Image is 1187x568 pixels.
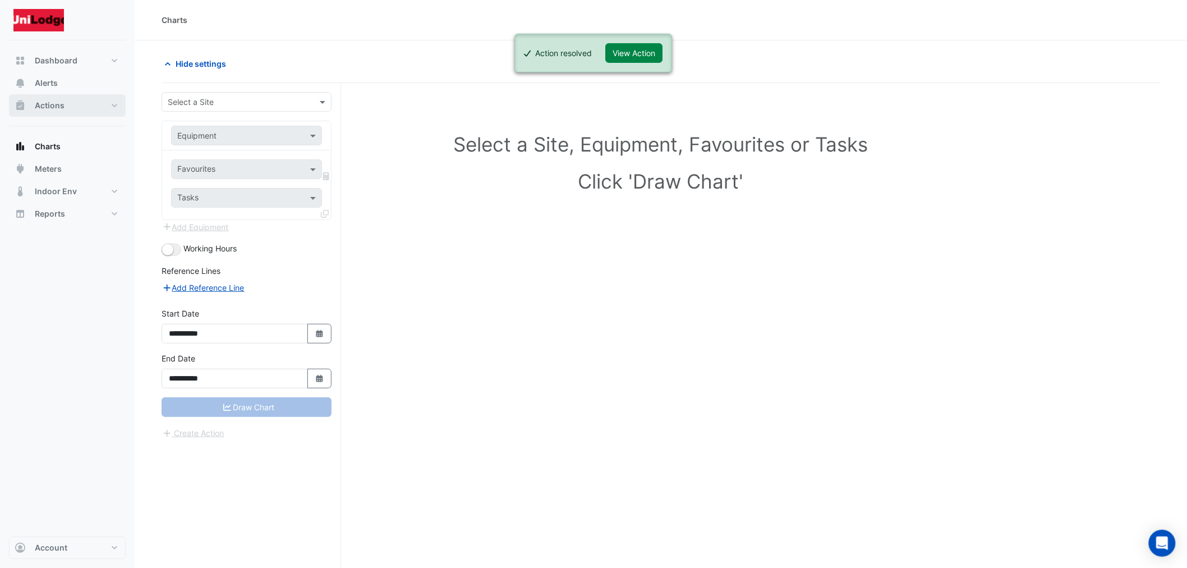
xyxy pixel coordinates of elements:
[606,43,663,63] button: View Action
[162,308,199,319] label: Start Date
[15,77,26,89] app-icon: Alerts
[15,141,26,152] app-icon: Charts
[9,180,126,203] button: Indoor Env
[321,209,329,218] span: Clone Favourites and Tasks from this Equipment to other Equipment
[35,100,65,111] span: Actions
[15,163,26,175] app-icon: Meters
[162,427,225,437] app-escalated-ticket-create-button: Please correct errors first
[176,191,199,206] div: Tasks
[183,244,237,253] span: Working Hours
[186,170,1135,193] h1: Click 'Draw Chart'
[35,542,67,553] span: Account
[15,186,26,197] app-icon: Indoor Env
[162,265,220,277] label: Reference Lines
[9,94,126,117] button: Actions
[162,54,233,74] button: Hide settings
[315,374,325,383] fa-icon: Select Date
[15,208,26,219] app-icon: Reports
[35,186,77,197] span: Indoor Env
[35,77,58,89] span: Alerts
[9,158,126,180] button: Meters
[162,281,245,294] button: Add Reference Line
[35,163,62,175] span: Meters
[13,9,64,31] img: Company Logo
[9,135,126,158] button: Charts
[15,55,26,66] app-icon: Dashboard
[162,352,195,364] label: End Date
[176,163,215,177] div: Favourites
[162,14,187,26] div: Charts
[186,132,1135,156] h1: Select a Site, Equipment, Favourites or Tasks
[9,49,126,72] button: Dashboard
[9,203,126,225] button: Reports
[9,72,126,94] button: Alerts
[9,537,126,559] button: Account
[1149,530,1176,557] div: Open Intercom Messenger
[15,100,26,111] app-icon: Actions
[35,208,65,219] span: Reports
[315,329,325,338] fa-icon: Select Date
[321,171,332,181] span: Choose Function
[176,58,226,70] span: Hide settings
[35,55,77,66] span: Dashboard
[536,47,592,59] div: Action resolved
[35,141,61,152] span: Charts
